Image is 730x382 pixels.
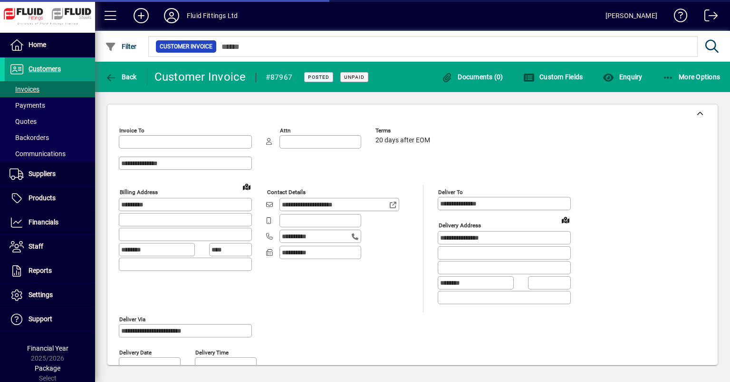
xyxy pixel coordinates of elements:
[10,134,49,141] span: Backorders
[5,307,95,331] a: Support
[439,68,506,85] button: Documents (0)
[105,73,137,81] span: Back
[187,8,238,23] div: Fluid Fittings Ltd
[10,118,37,125] span: Quotes
[10,150,66,158] span: Communications
[697,2,718,33] a: Logout
[29,315,52,323] span: Support
[5,130,95,146] a: Backorders
[195,349,229,355] mat-label: Delivery time
[438,189,463,196] mat-label: Deliver To
[605,8,657,23] div: [PERSON_NAME]
[660,68,723,85] button: More Options
[29,194,56,202] span: Products
[5,235,95,259] a: Staff
[29,170,56,177] span: Suppliers
[5,211,95,234] a: Financials
[442,73,503,81] span: Documents (0)
[266,70,293,85] div: #87967
[344,74,365,80] span: Unpaid
[105,43,137,50] span: Filter
[523,73,583,81] span: Custom Fields
[600,68,644,85] button: Enquiry
[119,349,152,355] mat-label: Delivery date
[29,242,43,250] span: Staff
[375,137,430,144] span: 20 days after EOM
[126,7,156,24] button: Add
[103,68,139,85] button: Back
[156,7,187,24] button: Profile
[5,81,95,97] a: Invoices
[558,212,573,227] a: View on map
[29,267,52,274] span: Reports
[5,97,95,113] a: Payments
[27,345,68,352] span: Financial Year
[5,113,95,130] a: Quotes
[95,68,147,85] app-page-header-button: Back
[308,74,329,80] span: Posted
[10,102,45,109] span: Payments
[160,42,212,51] span: Customer Invoice
[5,146,95,162] a: Communications
[663,73,720,81] span: More Options
[5,283,95,307] a: Settings
[603,73,642,81] span: Enquiry
[521,68,586,85] button: Custom Fields
[375,128,432,134] span: Terms
[5,33,95,57] a: Home
[29,291,53,298] span: Settings
[5,162,95,186] a: Suppliers
[35,364,60,372] span: Package
[119,127,144,134] mat-label: Invoice To
[10,85,39,93] span: Invoices
[5,186,95,210] a: Products
[103,38,139,55] button: Filter
[154,69,246,84] div: Customer Invoice
[29,65,61,73] span: Customers
[29,41,46,48] span: Home
[667,2,688,33] a: Knowledge Base
[239,179,254,194] a: View on map
[119,316,145,322] mat-label: Deliver via
[29,218,58,226] span: Financials
[280,127,290,134] mat-label: Attn
[5,259,95,283] a: Reports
